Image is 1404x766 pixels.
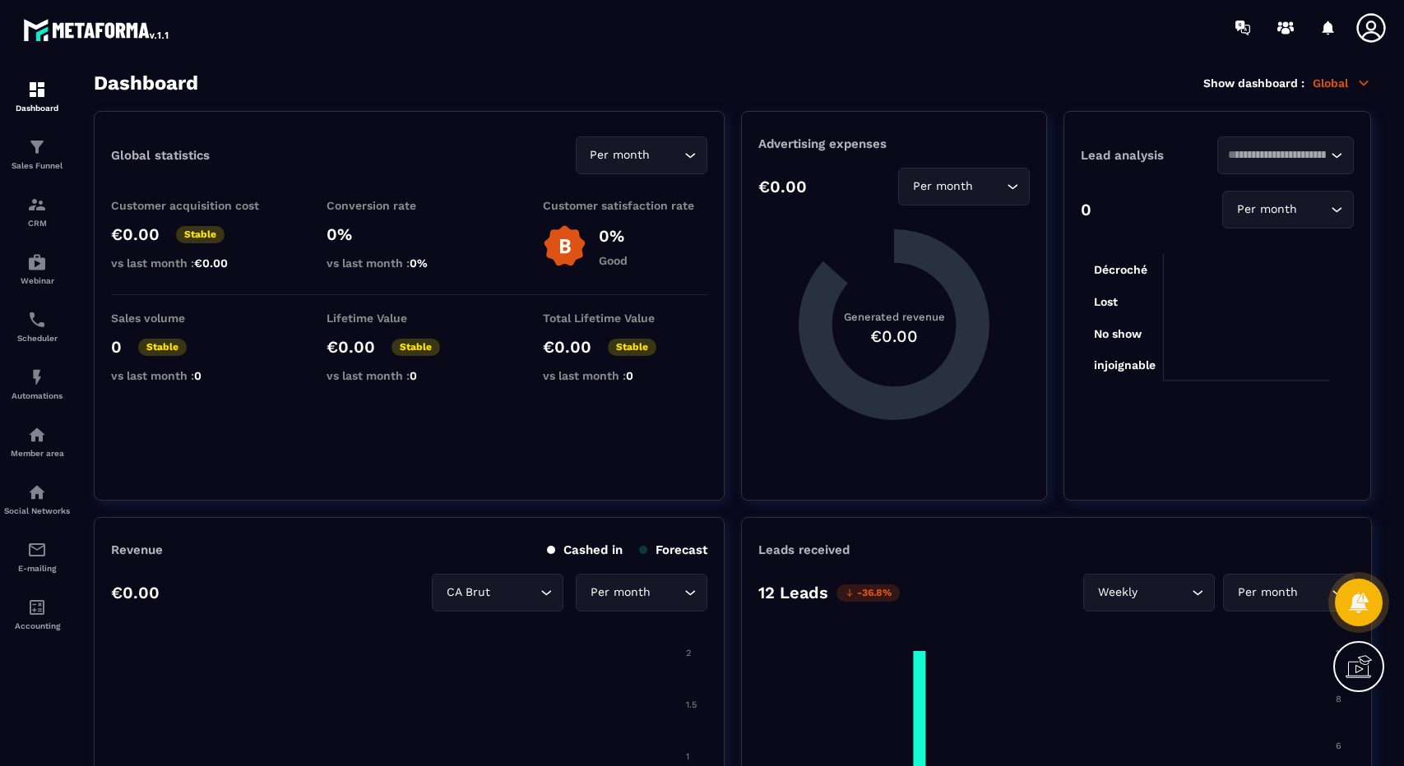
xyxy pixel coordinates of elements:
a: automationsautomationsMember area [4,413,70,470]
a: automationsautomationsWebinar [4,240,70,298]
tspan: 2 [686,648,691,658]
p: Social Networks [4,506,70,515]
tspan: 1.5 [686,699,697,710]
tspan: 8 [1336,694,1341,704]
p: Stable [176,226,225,243]
p: Sales volume [111,311,276,325]
p: Automations [4,391,70,400]
span: 0 [410,369,417,382]
p: Dashboard [4,104,70,113]
p: 0% [599,226,628,246]
h3: Dashboard [94,72,198,95]
p: vs last month : [327,369,491,382]
span: 0% [410,256,428,270]
a: social-networksocial-networkSocial Networks [4,470,70,528]
p: Lead analysis [1081,148,1217,163]
div: Search for option [1083,574,1215,611]
p: vs last month : [111,256,276,270]
img: email [27,540,47,560]
span: Weekly [1094,584,1141,602]
div: Search for option [576,136,707,174]
a: formationformationSales Funnel [4,125,70,182]
img: formation [27,137,47,157]
p: Conversion rate [327,199,491,212]
p: 0 [1081,200,1091,219]
span: 0 [194,369,202,382]
p: Good [599,254,628,267]
span: Per month [1233,201,1300,219]
p: CRM [4,219,70,228]
p: vs last month : [543,369,707,382]
a: schedulerschedulerScheduler [4,298,70,355]
img: formation [27,195,47,215]
p: Scheduler [4,334,70,343]
img: automations [27,252,47,272]
span: CA Brut [443,584,493,602]
input: Search for option [1141,584,1188,602]
span: €0.00 [194,256,228,270]
span: 0 [626,369,633,382]
img: automations [27,367,47,387]
input: Search for option [493,584,536,602]
span: Per month [586,584,654,602]
input: Search for option [1301,584,1328,602]
p: E-mailing [4,564,70,573]
a: formationformationDashboard [4,67,70,125]
a: formationformationCRM [4,182,70,240]
p: Sales Funnel [4,161,70,170]
p: Stable [138,339,187,356]
p: Webinar [4,276,70,285]
p: €0.00 [111,224,160,244]
input: Search for option [976,178,1003,196]
div: Search for option [1222,191,1354,228]
img: logo [23,15,171,44]
p: €0.00 [327,337,375,357]
tspan: Lost [1094,295,1118,308]
p: Member area [4,449,70,458]
span: Per month [909,178,976,196]
img: formation [27,80,47,99]
p: Show dashboard : [1203,76,1304,90]
p: Leads received [758,542,850,557]
img: social-network [27,482,47,502]
img: scheduler [27,310,47,330]
p: €0.00 [758,177,807,196]
p: €0.00 [111,583,160,602]
a: emailemailE-mailing [4,528,70,585]
input: Search for option [1300,201,1327,219]
p: 0 [111,337,122,357]
div: Search for option [898,168,1030,205]
img: b-badge-o.b3b20ee6.svg [543,224,586,268]
a: automationsautomationsAutomations [4,355,70,413]
tspan: 6 [1336,741,1341,751]
tspan: Décroché [1094,263,1147,276]
input: Search for option [1228,146,1327,164]
span: Per month [1234,584,1301,602]
p: Stable [608,339,656,356]
p: Global [1313,76,1371,90]
p: Forecast [639,542,707,557]
img: accountant [27,598,47,617]
a: accountantaccountantAccounting [4,585,70,643]
p: €0.00 [543,337,591,357]
p: Lifetime Value [327,311,491,325]
p: Advertising expenses [758,136,1030,151]
p: Revenue [111,542,163,557]
div: Search for option [1223,574,1355,611]
p: Customer satisfaction rate [543,199,707,212]
img: automations [27,425,47,445]
p: Global statistics [111,148,210,163]
div: Search for option [432,574,563,611]
p: Customer acquisition cost [111,199,276,212]
p: -36.8% [836,584,900,602]
p: Cashed in [547,542,623,557]
p: Stable [392,339,440,356]
div: Search for option [1217,136,1354,174]
p: 12 Leads [758,583,828,602]
input: Search for option [654,146,680,164]
p: Accounting [4,621,70,630]
tspan: injoignable [1094,358,1156,372]
p: vs last month : [111,369,276,382]
p: 0% [327,224,491,244]
p: Total Lifetime Value [543,311,707,325]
